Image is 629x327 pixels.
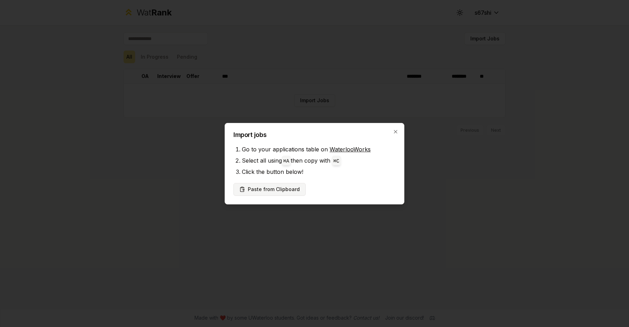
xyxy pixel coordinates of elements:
a: WaterlooWorks [330,146,371,153]
li: Go to your applications table on [242,144,396,155]
code: ⌘ A [283,158,289,164]
li: Click the button below! [242,166,396,177]
button: Paste from Clipboard [233,183,306,196]
h2: Import jobs [233,132,396,138]
li: Select all using then copy with [242,155,396,166]
code: ⌘ C [333,158,339,164]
